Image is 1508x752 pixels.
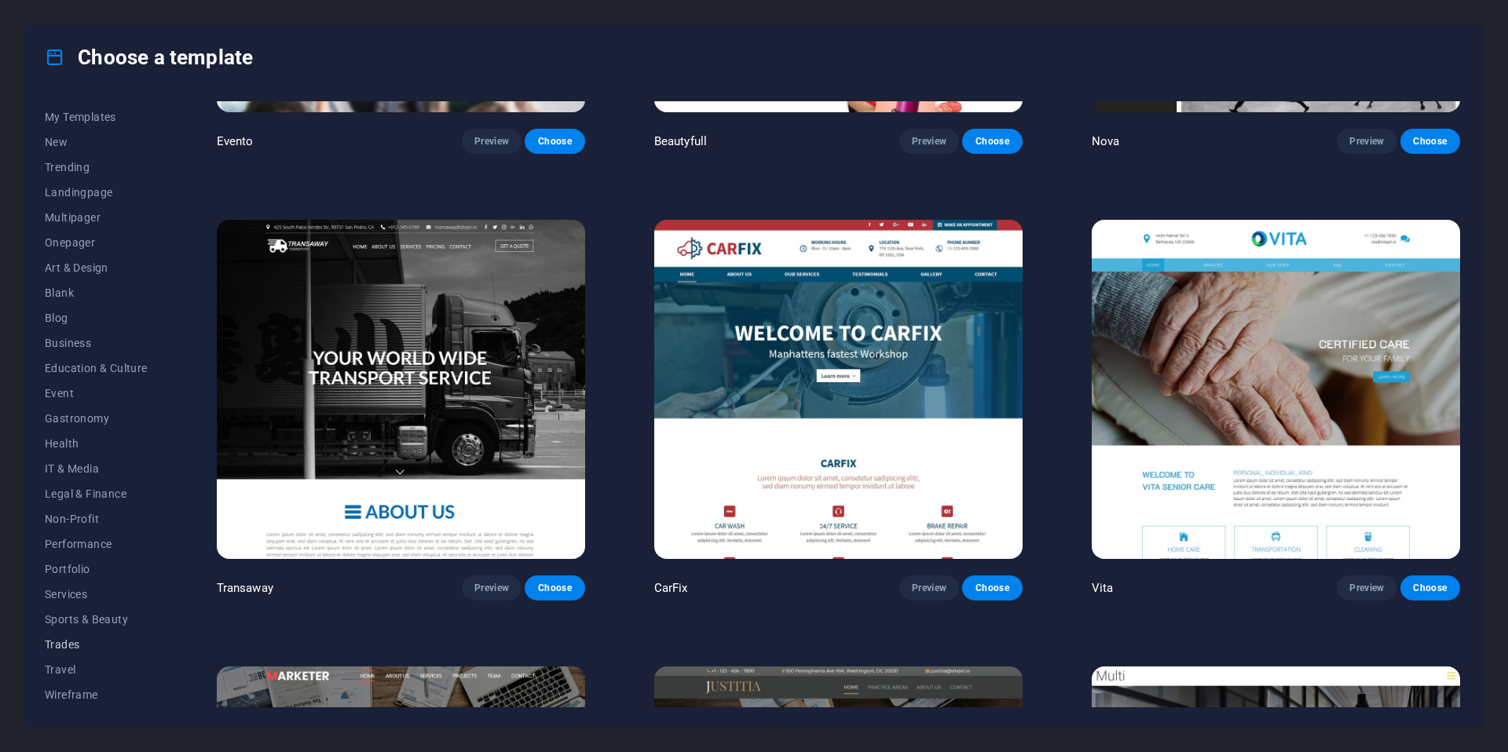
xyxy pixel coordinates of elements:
[45,406,148,431] button: Gastronomy
[217,133,254,149] p: Evento
[45,111,148,123] span: My Templates
[912,582,946,594] span: Preview
[1092,580,1114,596] p: Vita
[462,575,522,601] button: Preview
[45,607,148,632] button: Sports & Beauty
[45,205,148,230] button: Multipager
[45,632,148,657] button: Trades
[45,487,148,500] span: Legal & Finance
[45,180,148,205] button: Landingpage
[45,657,148,682] button: Travel
[45,362,148,374] span: Education & Culture
[525,575,584,601] button: Choose
[45,356,148,381] button: Education & Culture
[962,575,1022,601] button: Choose
[45,312,148,324] span: Blog
[45,481,148,506] button: Legal & Finance
[1349,582,1384,594] span: Preview
[45,255,148,280] button: Art & Design
[45,506,148,531] button: Non-Profit
[45,337,148,349] span: Business
[899,129,959,154] button: Preview
[45,45,253,70] h4: Choose a template
[217,580,273,596] p: Transaway
[45,305,148,330] button: Blog
[45,588,148,601] span: Services
[899,575,959,601] button: Preview
[45,136,148,148] span: New
[1092,220,1460,559] img: Vita
[1337,129,1396,154] button: Preview
[45,230,148,255] button: Onepager
[45,563,148,575] span: Portfolio
[45,211,148,224] span: Multipager
[45,387,148,400] span: Event
[45,431,148,456] button: Health
[45,663,148,676] span: Travel
[525,129,584,154] button: Choose
[45,437,148,450] span: Health
[537,135,572,148] span: Choose
[45,236,148,249] span: Onepager
[474,582,509,594] span: Preview
[45,613,148,626] span: Sports & Beauty
[45,155,148,180] button: Trending
[45,456,148,481] button: IT & Media
[45,557,148,582] button: Portfolio
[962,129,1022,154] button: Choose
[654,133,707,149] p: Beautyfull
[45,104,148,130] button: My Templates
[45,513,148,525] span: Non-Profit
[912,135,946,148] span: Preview
[654,220,1023,559] img: CarFix
[1400,129,1460,154] button: Choose
[45,688,148,701] span: Wireframe
[975,135,1009,148] span: Choose
[654,580,688,596] p: CarFix
[217,220,585,559] img: Transaway
[45,330,148,356] button: Business
[45,261,148,274] span: Art & Design
[1337,575,1396,601] button: Preview
[45,130,148,155] button: New
[45,287,148,299] span: Blank
[975,582,1009,594] span: Choose
[45,582,148,607] button: Services
[45,531,148,557] button: Performance
[462,129,522,154] button: Preview
[45,538,148,550] span: Performance
[45,638,148,651] span: Trades
[45,186,148,199] span: Landingpage
[1413,135,1448,148] span: Choose
[45,682,148,707] button: Wireframe
[1349,135,1384,148] span: Preview
[537,582,572,594] span: Choose
[45,412,148,425] span: Gastronomy
[1413,582,1448,594] span: Choose
[1092,133,1120,149] p: Nova
[45,462,148,475] span: IT & Media
[474,135,509,148] span: Preview
[45,381,148,406] button: Event
[45,280,148,305] button: Blank
[45,161,148,173] span: Trending
[1400,575,1460,601] button: Choose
